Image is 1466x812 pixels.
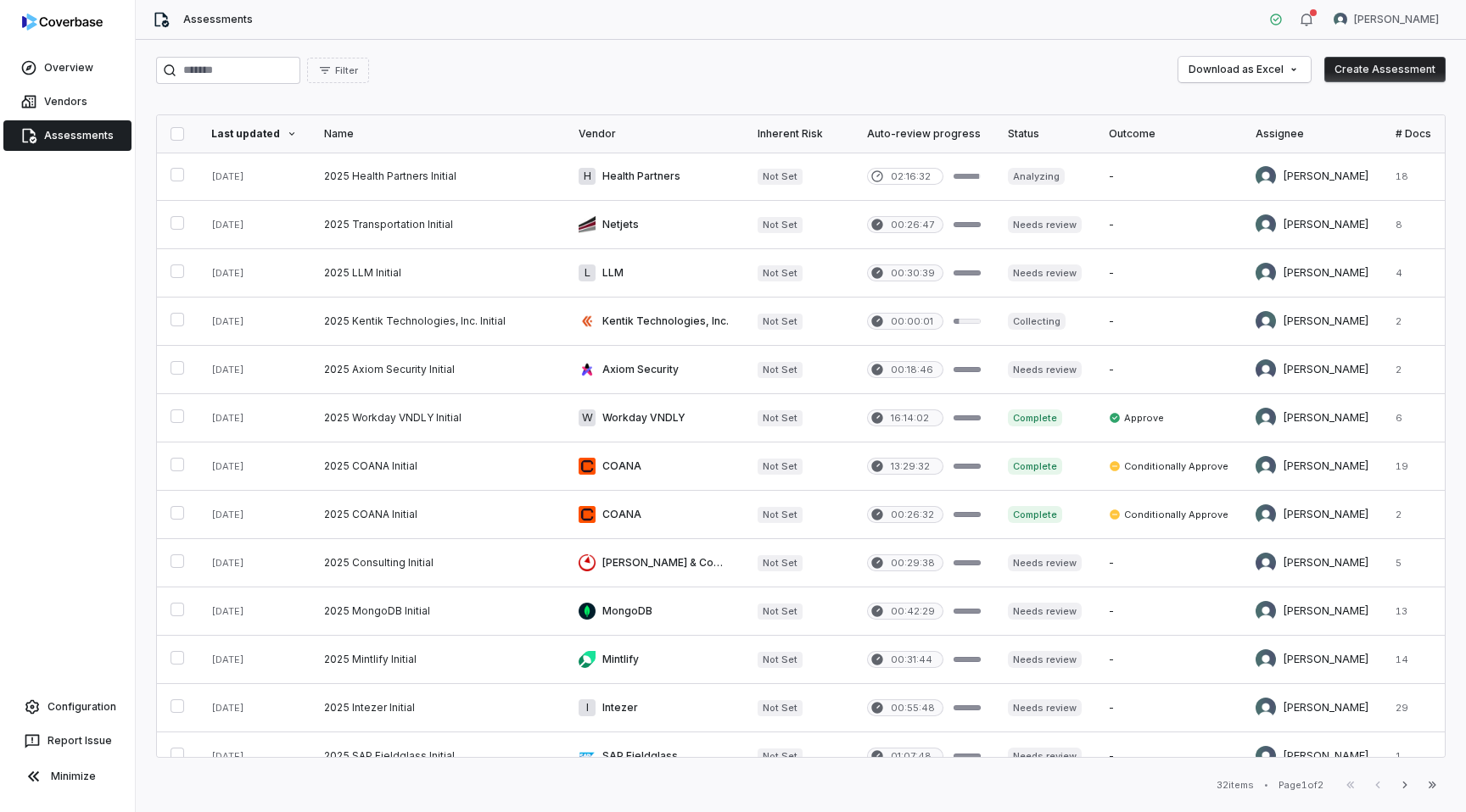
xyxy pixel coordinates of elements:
td: - [1095,732,1242,781]
img: Sayantan Bhattacherjee avatar [1256,649,1276,670]
span: Assessments [183,13,253,26]
div: Status [1008,127,1082,141]
td: - [1095,249,1242,298]
td: - [1095,298,1242,346]
img: Tomo Majima avatar [1256,553,1276,573]
a: Overview [3,53,131,83]
img: Sayantan Bhattacherjee avatar [1256,263,1276,283]
img: Sayantan Bhattacherjee avatar [1256,408,1276,428]
td: - [1095,201,1242,249]
img: Sayantan Bhattacherjee avatar [1256,214,1276,235]
img: Tomo Majima avatar [1256,359,1276,380]
span: Filter [335,64,358,77]
a: Assessments [3,120,131,151]
td: - [1095,587,1242,636]
span: [PERSON_NAME] [1354,13,1439,26]
img: Sayantan Bhattacherjee avatar [1256,698,1276,718]
div: Inherent Risk [758,127,840,141]
img: logo-D7KZi-bG.svg [22,14,103,31]
div: # Docs [1396,127,1431,141]
img: Sayantan Bhattacherjee avatar [1256,746,1276,766]
button: Filter [307,58,369,83]
div: Auto-review progress [867,127,981,141]
div: Page 1 of 2 [1279,779,1323,792]
div: Outcome [1109,127,1228,141]
div: 32 items [1217,779,1254,792]
td: - [1095,636,1242,684]
button: Minimize [7,759,128,793]
td: - [1095,684,1242,732]
div: • [1264,779,1268,791]
td: - [1095,539,1242,587]
img: Sayantan Bhattacherjee avatar [1256,166,1276,186]
img: Adeola Ajiginni avatar [1256,311,1276,331]
button: Report Issue [7,726,128,756]
img: Sayantan Bhattacherjee avatar [1256,456,1276,476]
button: Create Assessment [1324,57,1446,82]
div: Vendor [579,127,730,141]
td: - [1095,346,1242,394]
img: Sayantan Bhattacherjee avatar [1334,13,1347,26]
a: Vendors [3,86,131,117]
div: Name [324,127,551,141]
img: Sayantan Bhattacherjee avatar [1256,504,1276,525]
td: - [1095,153,1242,201]
div: Assignee [1256,127,1368,141]
button: Sayantan Bhattacherjee avatar[PERSON_NAME] [1323,7,1449,32]
img: Sayantan Bhattacherjee avatar [1256,601,1276,621]
a: Configuration [7,692,128,722]
button: Download as Excel [1178,57,1311,82]
div: Last updated [211,127,297,141]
